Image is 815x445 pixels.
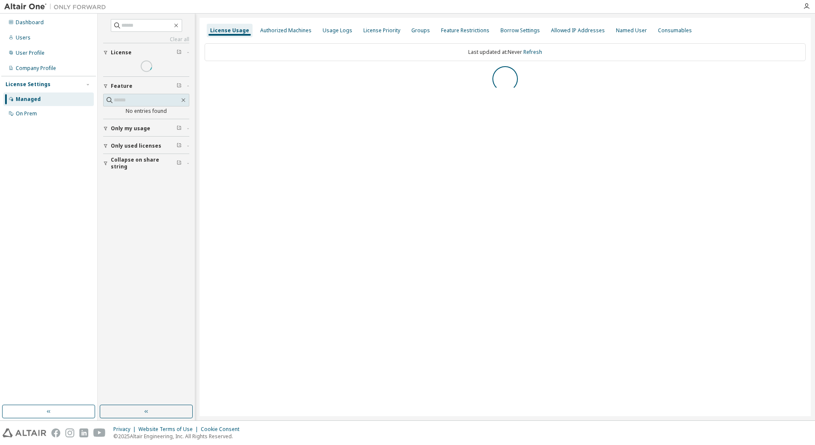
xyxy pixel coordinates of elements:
[103,43,189,62] button: License
[103,119,189,138] button: Only my usage
[51,428,60,437] img: facebook.svg
[260,27,312,34] div: Authorized Machines
[111,49,132,56] span: License
[6,81,51,88] div: License Settings
[16,65,56,72] div: Company Profile
[177,125,182,132] span: Clear filter
[65,428,74,437] img: instagram.svg
[103,154,189,173] button: Collapse on share string
[113,433,244,440] p: © 2025 Altair Engineering, Inc. All Rights Reserved.
[103,77,189,95] button: Feature
[658,27,692,34] div: Consumables
[103,36,189,43] a: Clear all
[111,143,161,149] span: Only used licenses
[551,27,605,34] div: Allowed IP Addresses
[79,428,88,437] img: linkedin.svg
[500,27,540,34] div: Borrow Settings
[111,83,132,90] span: Feature
[16,50,45,56] div: User Profile
[4,3,110,11] img: Altair One
[138,426,201,433] div: Website Terms of Use
[177,49,182,56] span: Clear filter
[210,27,249,34] div: License Usage
[113,426,138,433] div: Privacy
[16,110,37,117] div: On Prem
[177,83,182,90] span: Clear filter
[111,157,177,170] span: Collapse on share string
[205,43,806,61] div: Last updated at: Never
[201,426,244,433] div: Cookie Consent
[16,19,44,26] div: Dashboard
[93,428,106,437] img: youtube.svg
[3,428,46,437] img: altair_logo.svg
[103,108,189,115] div: No entries found
[441,27,489,34] div: Feature Restrictions
[411,27,430,34] div: Groups
[16,34,31,41] div: Users
[177,160,182,167] span: Clear filter
[177,143,182,149] span: Clear filter
[363,27,400,34] div: License Priority
[323,27,352,34] div: Usage Logs
[616,27,647,34] div: Named User
[523,48,542,56] a: Refresh
[103,137,189,155] button: Only used licenses
[16,96,41,103] div: Managed
[111,125,150,132] span: Only my usage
